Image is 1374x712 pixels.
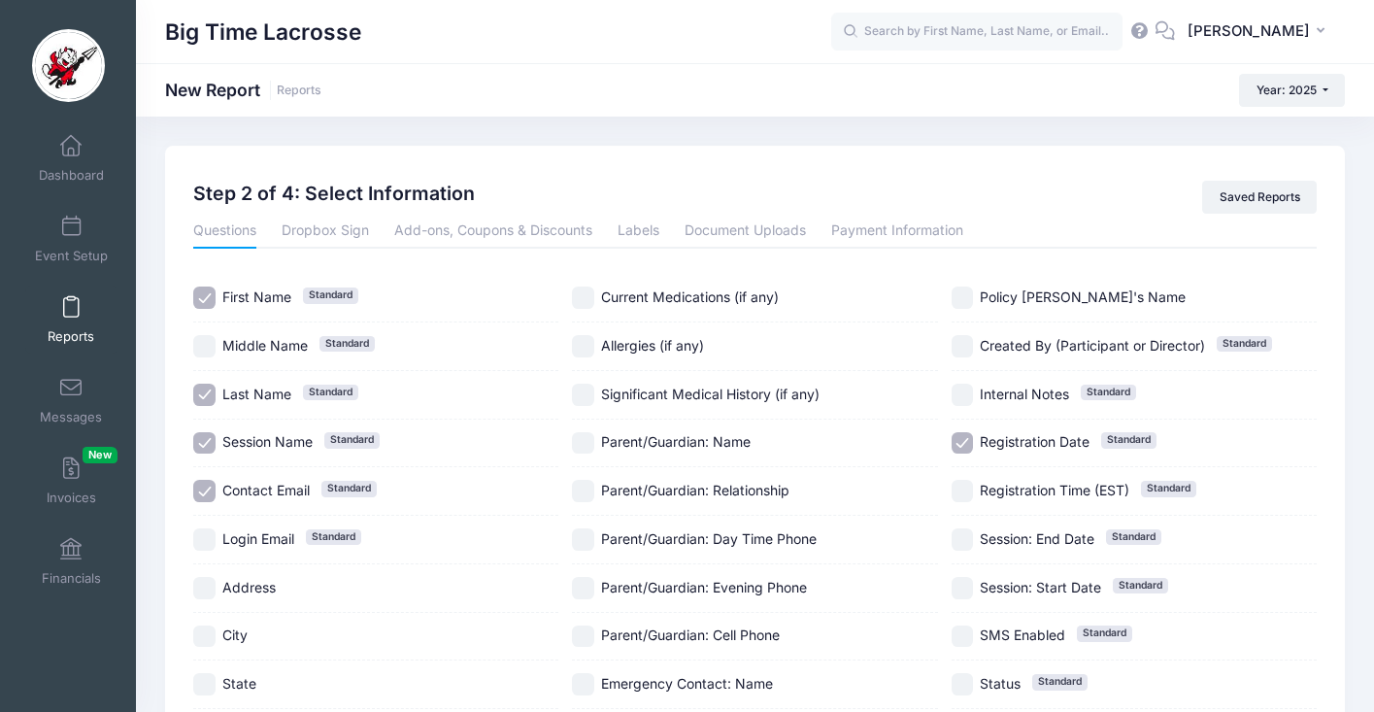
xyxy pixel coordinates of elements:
[35,248,108,264] span: Event Setup
[193,432,216,455] input: Session NameStandard
[282,214,369,249] a: Dropbox Sign
[572,287,594,309] input: Current Medications (if any)
[319,336,375,352] span: Standard
[831,214,963,249] a: Payment Information
[601,337,704,354] span: Allergies (if any)
[618,214,659,249] a: Labels
[222,627,248,643] span: City
[952,287,974,309] input: Policy [PERSON_NAME]'s Name
[980,433,1089,450] span: Registration Date
[25,205,117,273] a: Event Setup
[222,386,291,402] span: Last Name
[572,577,594,599] input: Parent/Guardian: Evening Phone
[25,527,117,595] a: Financials
[601,627,780,643] span: Parent/Guardian: Cell Phone
[222,288,291,305] span: First Name
[222,675,256,692] span: State
[303,288,358,303] span: Standard
[1077,626,1132,641] span: Standard
[193,673,216,695] input: State
[980,337,1205,354] span: Created By (Participant or Director)
[321,481,377,496] span: Standard
[48,328,94,345] span: Reports
[47,490,96,506] span: Invoices
[601,482,789,498] span: Parent/Guardian: Relationship
[193,577,216,599] input: Address
[952,432,974,455] input: Registration DateStandard
[193,181,475,208] h2: Step 2 of 4: Select Information
[601,386,820,402] span: Significant Medical History (if any)
[1257,83,1317,97] span: Year: 2025
[1141,481,1196,496] span: Standard
[980,482,1129,498] span: Registration Time (EST)
[980,675,1021,692] span: Status
[25,286,117,354] a: Reports
[601,433,751,450] span: Parent/Guardian: Name
[193,528,216,551] input: Login EmailStandard
[193,335,216,357] input: Middle NameStandard
[831,13,1123,51] input: Search by First Name, Last Name, or Email...
[980,386,1069,402] span: Internal Notes
[193,214,256,249] a: Questions
[601,675,773,692] span: Emergency Contact: Name
[572,626,594,648] input: Parent/Guardian: Cell Phone
[572,384,594,406] input: Significant Medical History (if any)
[193,287,216,309] input: First NameStandard
[1106,529,1161,545] span: Standard
[306,529,361,545] span: Standard
[32,29,105,102] img: Big Time Lacrosse
[42,570,101,587] span: Financials
[39,167,104,184] span: Dashboard
[601,288,779,305] span: Current Medications (if any)
[1081,385,1136,400] span: Standard
[193,626,216,648] input: City
[222,530,294,547] span: Login Email
[83,447,117,463] span: New
[952,335,974,357] input: Created By (Participant or Director)Standard
[980,627,1065,643] span: SMS Enabled
[165,10,361,54] h1: Big Time Lacrosse
[952,384,974,406] input: Internal NotesStandard
[685,214,806,249] a: Document Uploads
[572,335,594,357] input: Allergies (if any)
[572,673,594,695] input: Emergency Contact: Name
[1217,336,1272,352] span: Standard
[980,288,1186,305] span: Policy [PERSON_NAME]'s Name
[303,385,358,400] span: Standard
[222,579,276,595] span: Address
[1113,578,1168,593] span: Standard
[572,432,594,455] input: Parent/Guardian: Name
[601,579,807,595] span: Parent/Guardian: Evening Phone
[165,80,321,100] h1: New Report
[1032,674,1088,690] span: Standard
[40,409,102,425] span: Messages
[25,447,117,515] a: InvoicesNew
[952,673,974,695] input: StatusStandard
[980,579,1101,595] span: Session: Start Date
[277,84,321,98] a: Reports
[193,480,216,502] input: Contact EmailStandard
[193,384,216,406] input: Last NameStandard
[1175,10,1345,54] button: [PERSON_NAME]
[952,577,974,599] input: Session: Start DateStandard
[952,626,974,648] input: SMS EnabledStandard
[572,528,594,551] input: Parent/Guardian: Day Time Phone
[324,432,380,448] span: Standard
[1101,432,1156,448] span: Standard
[394,214,592,249] a: Add-ons, Coupons & Discounts
[222,433,313,450] span: Session Name
[980,530,1094,547] span: Session: End Date
[1202,181,1317,214] a: Saved Reports
[25,366,117,434] a: Messages
[952,528,974,551] input: Session: End DateStandard
[222,482,310,498] span: Contact Email
[1188,20,1310,42] span: [PERSON_NAME]
[222,337,308,354] span: Middle Name
[572,480,594,502] input: Parent/Guardian: Relationship
[25,124,117,192] a: Dashboard
[1239,74,1345,107] button: Year: 2025
[601,530,817,547] span: Parent/Guardian: Day Time Phone
[952,480,974,502] input: Registration Time (EST)Standard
